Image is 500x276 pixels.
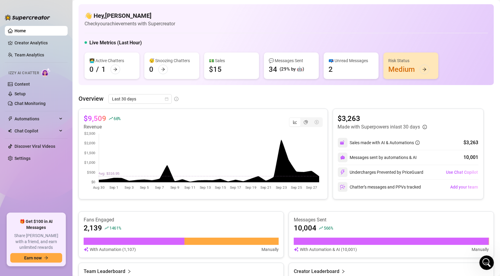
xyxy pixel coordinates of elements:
div: 💵 Sales [209,57,254,64]
div: Hi [PERSON_NAME], it would be great to schedule a call with our team so you can learn how to get ... [5,159,99,190]
img: svg%3e [340,184,345,190]
article: With Automation (1,107) [90,246,136,253]
img: svg%3e [84,246,88,253]
span: info-circle [423,125,427,129]
div: 10,001 [464,154,479,161]
span: dollar-circle [315,120,319,124]
div: john says… [5,98,116,145]
button: Home [95,2,106,14]
div: Messages sent by automations & AI [338,153,417,162]
img: svg%3e [340,170,345,175]
div: joined the conversation [26,147,103,152]
span: right [127,268,131,275]
textarea: Message… [5,185,116,195]
article: Messages Sent [294,217,489,223]
article: Manually [472,246,489,253]
article: Check your achievements with Supercreator [85,20,175,27]
article: Made with Superpowers in last 30 days [338,123,420,131]
span: 60 % [114,116,120,121]
img: AI Chatter [41,68,51,77]
div: I would like to get into automations more especially with my expired spenders. Is there something... [27,101,111,137]
article: $3,263 [338,114,427,123]
span: rise [109,116,113,121]
div: Ella says… [5,159,116,203]
a: Team Analytics [14,52,44,57]
p: The team can also help [29,8,75,14]
article: Team Leaderboard [84,268,125,275]
button: go back [4,2,15,14]
div: 1 [101,65,106,74]
span: Use Chat Copilot [446,170,478,175]
button: Upload attachment [9,198,14,202]
span: calendar [165,97,168,101]
div: [DATE] [5,90,116,98]
a: Chat Monitoring [14,101,46,106]
a: here [81,181,91,186]
div: segmented control [289,117,323,127]
span: Earn now [24,255,42,260]
a: Creator Analytics [14,38,63,48]
img: Profile image for Giselle [28,35,34,41]
span: arrow-right [161,67,165,71]
a: Settings [14,156,30,161]
span: info-circle [174,97,178,101]
div: Hey, thanks for reaching out. I just checked on my end and it looks like the last charge was succ... [5,48,99,85]
article: Overview [79,94,104,103]
div: 0 [89,65,94,74]
img: svg%3e [294,246,299,253]
button: Add your team [450,182,479,192]
span: pie-chart [304,120,308,124]
div: I would like to get into automations more especially with my expired spenders. Is there something... [22,98,116,141]
span: info-circle [415,141,420,145]
article: 2,139 [84,223,102,233]
span: 566 % [324,225,333,231]
span: Automations [14,114,57,124]
button: Start recording [38,198,43,202]
div: 😴 Snoozing Chatters [149,57,194,64]
div: Hey, thanks for reaching out. I just checked on my end and it looks like the last charge was succ... [10,52,94,81]
a: Setup [14,91,26,96]
span: Add your team [450,185,478,189]
button: Use Chat Copilot [446,167,479,177]
img: Profile image for Ella [17,3,27,13]
div: Giselle says… [5,34,116,48]
div: Chatter’s messages and PPVs tracked [338,182,421,192]
img: Profile image for Ella [18,146,24,152]
div: Giselle says… [5,48,116,90]
article: 10,004 [294,223,316,233]
article: Fans Engaged [84,217,279,223]
div: Risk Status [388,57,434,64]
span: Last 30 days [112,94,168,103]
img: svg%3e [340,140,345,145]
div: Ella says… [5,145,116,159]
span: 🎁 Get $100 in AI Messages [10,219,62,230]
h5: Live Metrics (Last Hour) [89,39,142,46]
span: Izzy AI Chatter [8,70,39,76]
span: thunderbolt [8,116,13,121]
div: $3,263 [464,139,479,146]
div: $15 [209,65,222,74]
a: Content [14,82,30,87]
span: arrow-right [422,67,427,71]
span: right [341,268,345,275]
span: line-chart [293,120,297,124]
span: rise [104,226,109,230]
div: [DATE] [5,26,116,34]
button: Emoji picker [19,198,24,202]
div: 2 [329,65,333,74]
div: (29% by 🤖) [280,66,304,73]
div: Undercharges Prevented by PriceGuard [338,167,424,177]
div: 📪 Unread Messages [329,57,374,64]
h4: 👋 Hey, [PERSON_NAME] [85,11,175,20]
img: Chat Copilot [8,129,12,133]
div: 👩‍💻 Active Chatters [89,57,135,64]
article: Manually [261,246,279,253]
span: Share [PERSON_NAME] with a friend, and earn unlimited rewards [10,233,62,251]
article: Revenue [84,123,120,131]
div: 0 [149,65,153,74]
span: arrow-right [44,256,48,260]
img: logo-BBDzfeDw.svg [5,14,50,21]
div: Close [106,2,117,13]
div: joined the conversation [36,35,93,41]
a: Discover Viral Videos [14,144,55,149]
